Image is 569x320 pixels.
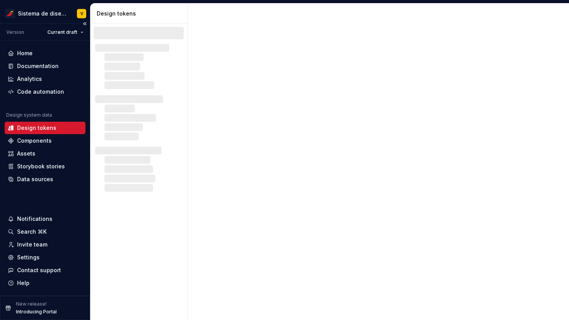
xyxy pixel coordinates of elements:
button: Current draft [44,27,87,38]
div: Design tokens [97,10,184,17]
a: Settings [5,251,85,264]
div: Code automation [17,88,64,96]
a: Documentation [5,60,85,72]
a: Storybook stories [5,160,85,173]
div: Design system data [6,112,52,118]
div: Help [17,279,30,287]
div: Settings [17,254,40,261]
a: Components [5,135,85,147]
a: Code automation [5,86,85,98]
div: Components [17,137,52,145]
div: Analytics [17,75,42,83]
a: Invite team [5,238,85,251]
div: Assets [17,150,35,157]
div: Design tokens [17,124,56,132]
a: Assets [5,147,85,160]
div: Sistema de diseño Iberia [18,10,68,17]
a: Design tokens [5,122,85,134]
a: Data sources [5,173,85,185]
a: Home [5,47,85,59]
div: Version [6,29,24,35]
div: Home [17,49,33,57]
div: Data sources [17,175,53,183]
button: Search ⌘K [5,226,85,238]
div: Notifications [17,215,52,223]
div: V [80,10,83,17]
p: Introducing Portal [16,309,57,315]
span: Current draft [47,29,77,35]
div: Storybook stories [17,163,65,170]
div: Contact support [17,266,61,274]
a: Analytics [5,73,85,85]
button: Help [5,277,85,289]
button: Collapse sidebar [79,18,90,29]
img: 55604660-494d-44a9-beb2-692398e9940a.png [5,9,15,18]
div: Invite team [17,241,47,248]
div: Documentation [17,62,59,70]
p: New release! [16,301,47,307]
button: Sistema de diseño IberiaV [2,5,89,22]
div: Search ⌘K [17,228,47,236]
button: Notifications [5,213,85,225]
button: Contact support [5,264,85,276]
